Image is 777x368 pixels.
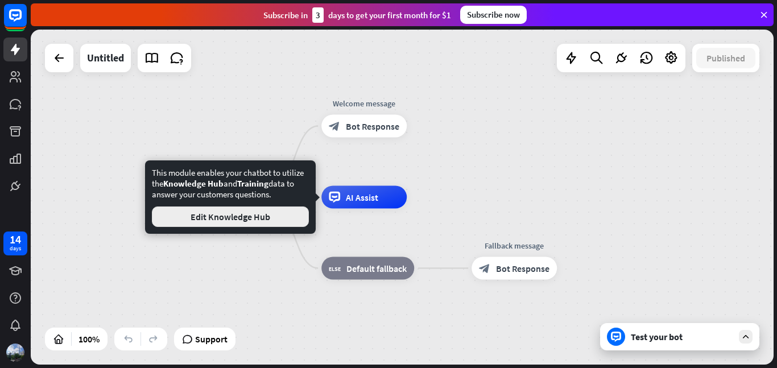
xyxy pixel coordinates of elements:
[460,6,527,24] div: Subscribe now
[152,167,309,227] div: This module enables your chatbot to utilize the and data to answer your customers questions.
[9,5,43,39] button: Open LiveChat chat widget
[696,48,755,68] button: Published
[496,263,549,274] span: Bot Response
[346,121,399,132] span: Bot Response
[463,240,565,251] div: Fallback message
[3,231,27,255] a: 14 days
[237,178,268,189] span: Training
[329,121,340,132] i: block_bot_response
[87,44,124,72] div: Untitled
[163,178,224,189] span: Knowledge Hub
[312,7,324,23] div: 3
[195,330,228,348] span: Support
[329,263,341,274] i: block_fallback
[631,331,733,342] div: Test your bot
[346,192,378,203] span: AI Assist
[263,7,451,23] div: Subscribe in days to get your first month for $1
[10,234,21,245] div: 14
[10,245,21,253] div: days
[152,206,309,227] button: Edit Knowledge Hub
[346,263,407,274] span: Default fallback
[75,330,103,348] div: 100%
[313,98,415,109] div: Welcome message
[479,263,490,274] i: block_bot_response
